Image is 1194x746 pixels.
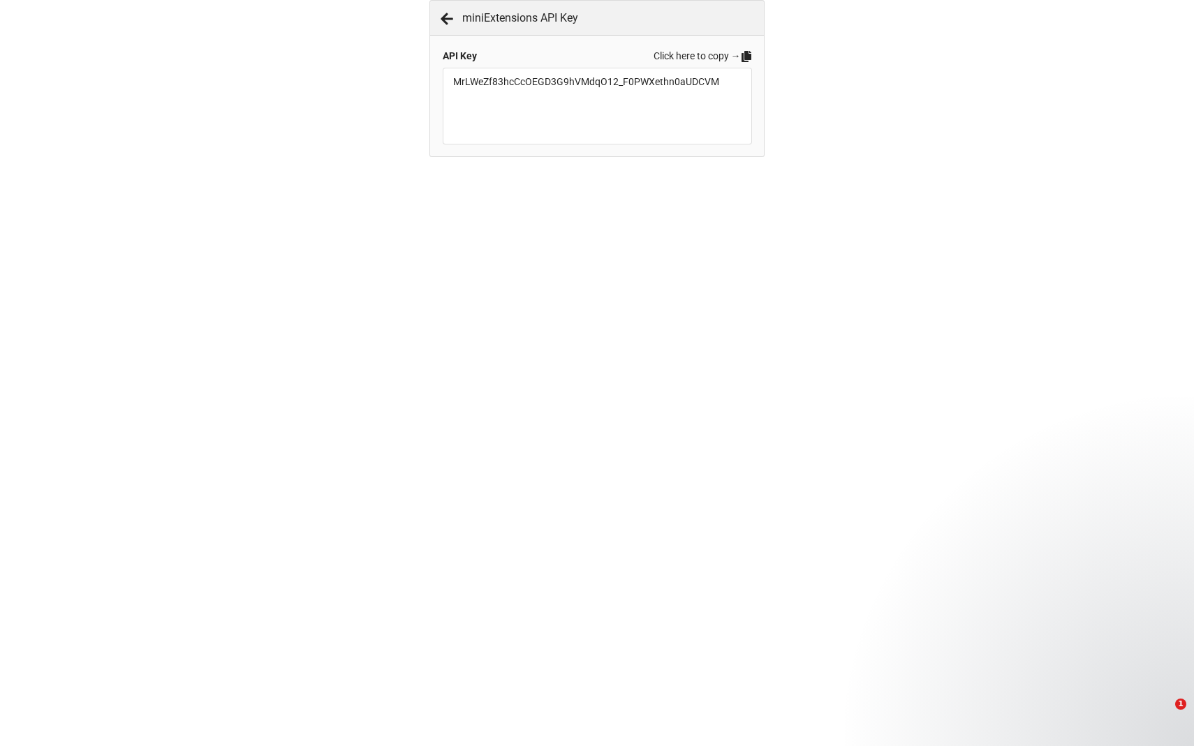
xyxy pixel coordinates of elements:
[443,68,752,144] textarea: MrLWeZf83hcCcOEGD3G9hVMdqO12_F0PWXethn0aUDCVM
[654,48,752,64] a: Click here to copy →
[462,9,578,27] span: miniExtensions API Key
[443,48,477,64] b: API Key
[1175,699,1186,710] span: 1
[1147,699,1180,732] iframe: Intercom live chat
[915,423,1194,739] iframe: Intercom notifications message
